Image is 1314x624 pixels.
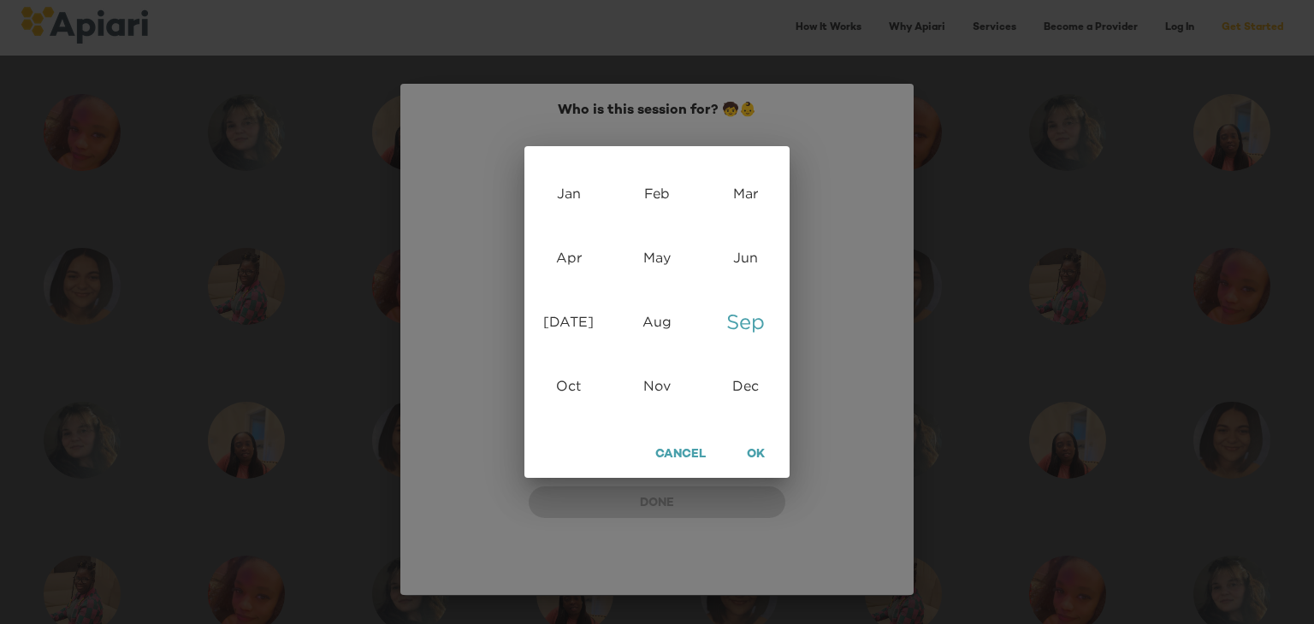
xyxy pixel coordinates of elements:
div: Jun [701,226,790,290]
button: OK [728,439,783,471]
span: OK [743,444,767,466]
div: Aug [613,290,701,354]
div: Oct [524,354,613,418]
div: May [613,226,701,290]
div: Feb [613,162,701,226]
div: Nov [613,354,701,418]
div: [DATE] [524,290,613,354]
div: Sep [701,290,790,354]
button: Cancel [640,439,721,471]
span: Cancel [655,444,706,466]
div: Jan [524,162,613,226]
div: Mar [701,162,790,226]
div: Dec [701,354,790,418]
div: Apr [524,226,613,290]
